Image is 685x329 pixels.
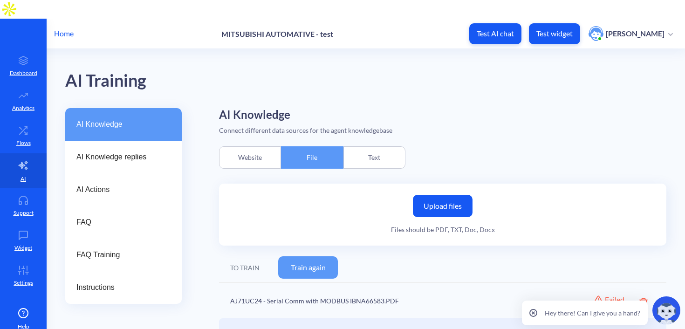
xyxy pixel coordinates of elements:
[606,28,664,39] p: [PERSON_NAME]
[65,141,182,173] a: AI Knowledge replies
[76,151,163,163] span: AI Knowledge replies
[65,239,182,271] a: FAQ Training
[219,108,666,122] h2: AI Knowledge
[76,217,163,228] span: FAQ
[65,271,182,304] a: Instructions
[219,146,281,169] div: Website
[343,146,405,169] div: Text
[413,195,473,217] label: Upload files
[16,139,31,147] p: Flows
[10,69,37,77] p: Dashboard
[230,263,260,273] div: TO TRAIN
[584,25,678,42] button: user photo[PERSON_NAME]
[469,23,521,44] button: Test AI chat
[12,104,34,112] p: Analytics
[65,173,182,206] a: AI Actions
[536,29,573,38] p: Test widget
[219,125,666,135] div: Connect different data sources for the agent knowledgebase
[21,175,26,183] p: AI
[14,244,32,252] p: Widget
[76,119,163,130] span: AI Knowledge
[76,249,163,260] span: FAQ Training
[65,206,182,239] a: FAQ
[545,308,640,318] p: Hey there! Can I give you a hand?
[477,29,514,38] p: Test AI chat
[76,184,163,195] span: AI Actions
[221,29,333,38] p: MITSUBISHI AUTOMATIVE - test
[54,28,74,39] p: Home
[230,296,556,306] div: AJ71UC24 - Serial Comm with MODBUS IBNA66583.PDF
[391,225,495,234] div: Files should be PDF, TXT, Doc, Docx
[278,256,338,279] button: Train again
[76,282,163,293] span: Instructions
[65,68,146,94] div: AI Training
[14,279,33,287] p: Settings
[65,108,182,141] a: AI Knowledge
[281,146,343,169] div: File
[652,296,680,324] img: copilot-icon.svg
[529,23,580,44] button: Test widget
[589,26,603,41] img: user photo
[14,209,34,217] p: Support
